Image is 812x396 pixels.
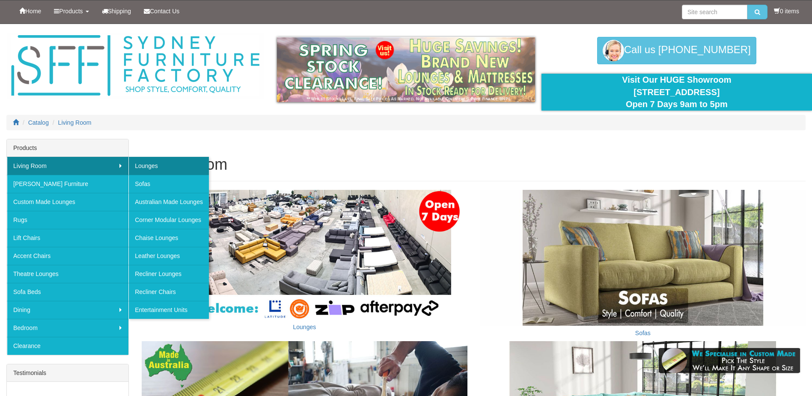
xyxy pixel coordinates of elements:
[48,0,95,22] a: Products
[137,0,186,22] a: Contact Us
[7,139,128,157] div: Products
[128,247,209,265] a: Leather Lounges
[28,119,49,126] a: Catalog
[128,301,209,319] a: Entertainment Units
[95,0,138,22] a: Shipping
[7,193,128,211] a: Custom Made Lounges
[7,211,128,229] a: Rugs
[128,229,209,247] a: Chaise Lounges
[108,8,131,15] span: Shipping
[150,8,179,15] span: Contact Us
[7,229,128,247] a: Lift Chairs
[635,330,651,336] a: Sofas
[480,190,806,326] img: Sofas
[59,8,83,15] span: Products
[7,175,128,193] a: [PERSON_NAME] Furniture
[7,364,128,382] div: Testimonials
[128,175,209,193] a: Sofas
[7,265,128,283] a: Theatre Lounges
[58,119,92,126] a: Living Room
[293,324,316,330] a: Lounges
[7,247,128,265] a: Accent Chairs
[128,265,209,283] a: Recliner Lounges
[128,211,209,229] a: Corner Modular Lounges
[548,74,806,111] div: Visit Our HUGE Showroom [STREET_ADDRESS] Open 7 Days 9am to 5pm
[7,301,128,319] a: Dining
[7,337,128,355] a: Clearance
[7,33,264,99] img: Sydney Furniture Factory
[128,157,209,175] a: Lounges
[128,283,209,301] a: Recliner Chairs
[7,283,128,301] a: Sofa Beds
[682,5,747,19] input: Site search
[7,319,128,337] a: Bedroom
[7,157,128,175] a: Living Room
[277,37,535,102] img: spring-sale.gif
[774,7,799,15] li: 0 items
[142,156,806,173] h1: Living Room
[128,193,209,211] a: Australian Made Lounges
[13,0,48,22] a: Home
[142,190,467,320] img: Lounges
[25,8,41,15] span: Home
